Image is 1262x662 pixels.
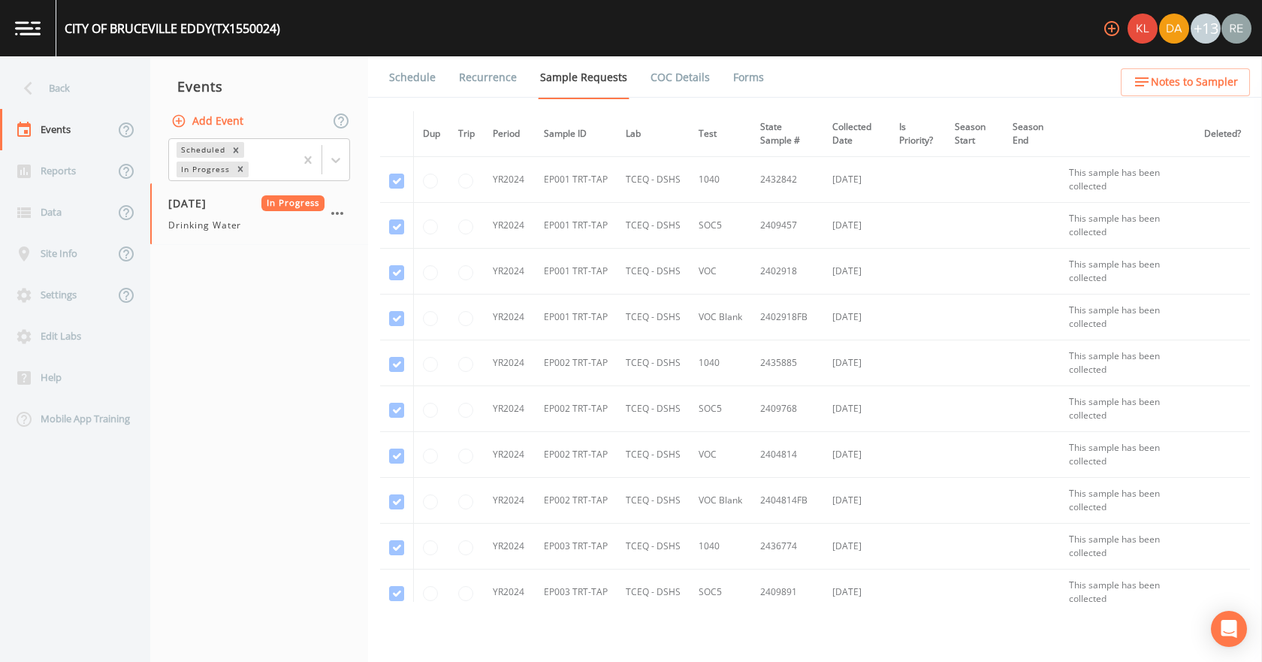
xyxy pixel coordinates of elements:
div: Scheduled [177,142,228,158]
td: EP002 TRT-TAP [535,432,617,478]
div: Events [150,68,368,105]
td: 2409457 [751,203,823,249]
span: Notes to Sampler [1151,73,1238,92]
td: This sample has been collected [1060,340,1195,386]
th: Trip [449,111,484,157]
th: Period [484,111,535,157]
span: Drinking Water [168,219,241,232]
div: In Progress [177,162,232,177]
div: Remove Scheduled [228,142,244,158]
td: VOC [690,249,751,295]
td: This sample has been collected [1060,524,1195,570]
td: EP003 TRT-TAP [535,570,617,615]
span: In Progress [261,195,325,211]
a: Forms [731,56,766,98]
a: Schedule [387,56,438,98]
td: YR2024 [484,203,535,249]
td: 1040 [690,157,751,203]
th: Lab [617,111,690,157]
td: YR2024 [484,295,535,340]
td: 2435885 [751,340,823,386]
td: TCEQ - DSHS [617,157,690,203]
button: Notes to Sampler [1121,68,1250,96]
td: EP001 TRT-TAP [535,203,617,249]
div: Kler Teran [1127,14,1158,44]
td: This sample has been collected [1060,432,1195,478]
td: [DATE] [823,524,889,570]
td: TCEQ - DSHS [617,570,690,615]
td: YR2024 [484,249,535,295]
td: TCEQ - DSHS [617,524,690,570]
td: [DATE] [823,570,889,615]
td: YR2024 [484,432,535,478]
td: 2402918FB [751,295,823,340]
a: Sample Requests [538,56,629,99]
td: EP001 TRT-TAP [535,295,617,340]
th: Dup [414,111,450,157]
td: [DATE] [823,478,889,524]
th: Season Start [946,111,1004,157]
td: TCEQ - DSHS [617,478,690,524]
td: [DATE] [823,295,889,340]
td: YR2024 [484,157,535,203]
td: VOC Blank [690,295,751,340]
td: This sample has been collected [1060,570,1195,615]
img: a84961a0472e9debc750dd08a004988d [1159,14,1189,44]
td: This sample has been collected [1060,249,1195,295]
td: This sample has been collected [1060,295,1195,340]
td: TCEQ - DSHS [617,432,690,478]
span: [DATE] [168,195,217,211]
a: Recurrence [457,56,519,98]
td: [DATE] [823,386,889,432]
td: EP002 TRT-TAP [535,478,617,524]
td: SOC5 [690,203,751,249]
td: TCEQ - DSHS [617,295,690,340]
td: EP001 TRT-TAP [535,157,617,203]
td: VOC [690,432,751,478]
a: COC Details [648,56,712,98]
td: 2409891 [751,570,823,615]
td: TCEQ - DSHS [617,249,690,295]
td: TCEQ - DSHS [617,340,690,386]
div: David Weber [1158,14,1190,44]
td: YR2024 [484,386,535,432]
td: [DATE] [823,249,889,295]
td: SOC5 [690,386,751,432]
td: 1040 [690,340,751,386]
td: YR2024 [484,524,535,570]
td: 2436774 [751,524,823,570]
div: Remove In Progress [232,162,249,177]
a: [DATE]In ProgressDrinking Water [150,183,368,245]
th: Deleted? [1195,111,1250,157]
td: [DATE] [823,203,889,249]
td: SOC5 [690,570,751,615]
td: VOC Blank [690,478,751,524]
img: logo [15,21,41,35]
div: +13 [1191,14,1221,44]
td: EP001 TRT-TAP [535,249,617,295]
th: State Sample # [751,111,823,157]
td: YR2024 [484,340,535,386]
td: 2404814FB [751,478,823,524]
td: TCEQ - DSHS [617,203,690,249]
td: This sample has been collected [1060,157,1195,203]
td: This sample has been collected [1060,386,1195,432]
th: Collected Date [823,111,889,157]
td: 2402918 [751,249,823,295]
div: Open Intercom Messenger [1211,611,1247,647]
th: Test [690,111,751,157]
img: 9c4450d90d3b8045b2e5fa62e4f92659 [1128,14,1158,44]
td: This sample has been collected [1060,478,1195,524]
td: EP002 TRT-TAP [535,386,617,432]
div: CITY OF BRUCEVILLE EDDY (TX1550024) [65,20,280,38]
td: YR2024 [484,478,535,524]
th: Season End [1004,111,1060,157]
td: [DATE] [823,432,889,478]
td: EP003 TRT-TAP [535,524,617,570]
th: Is Priority? [890,111,946,157]
td: This sample has been collected [1060,203,1195,249]
td: 2432842 [751,157,823,203]
td: TCEQ - DSHS [617,386,690,432]
img: e720f1e92442e99c2aab0e3b783e6548 [1221,14,1251,44]
td: 2409768 [751,386,823,432]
